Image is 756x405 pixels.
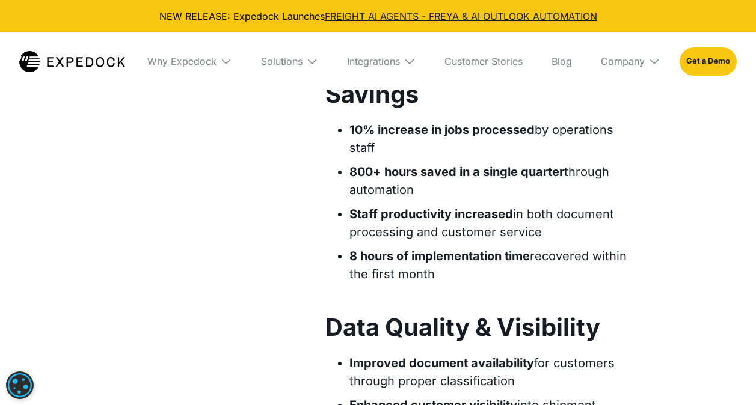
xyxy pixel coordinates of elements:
[349,249,530,263] strong: 8 hours of implementation time
[10,10,746,23] div: NEW RELEASE: Expedock Launches
[337,32,425,90] div: Integrations
[349,123,535,137] strong: 10% increase in jobs processed
[349,205,633,241] li: in both document processing and customer service
[349,121,633,157] li: by operations staff
[147,55,217,67] div: Why Expedock
[349,356,534,370] strong: Improved document availability
[349,207,513,221] strong: Staff productivity increased
[435,32,532,90] a: Customer Stories
[556,275,756,405] iframe: Chat Widget
[680,47,737,75] a: Get a Demo
[601,55,645,67] div: Company
[251,32,328,90] div: Solutions
[349,247,633,283] li: recovered within the first month
[349,354,633,390] li: for customers through proper classification
[542,32,582,90] a: Blog
[325,295,633,313] p: ‍
[347,55,400,67] div: Integrations
[138,32,242,90] div: Why Expedock
[325,10,597,22] a: FREIGHT AI AGENTS - FREYA & AI OUTLOOK AUTOMATION
[591,32,670,90] div: Company
[325,313,633,342] h3: Data Quality & Visibility
[349,165,564,179] strong: 800+ hours saved in a single quarter
[349,163,633,199] li: through automation
[261,55,303,67] div: Solutions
